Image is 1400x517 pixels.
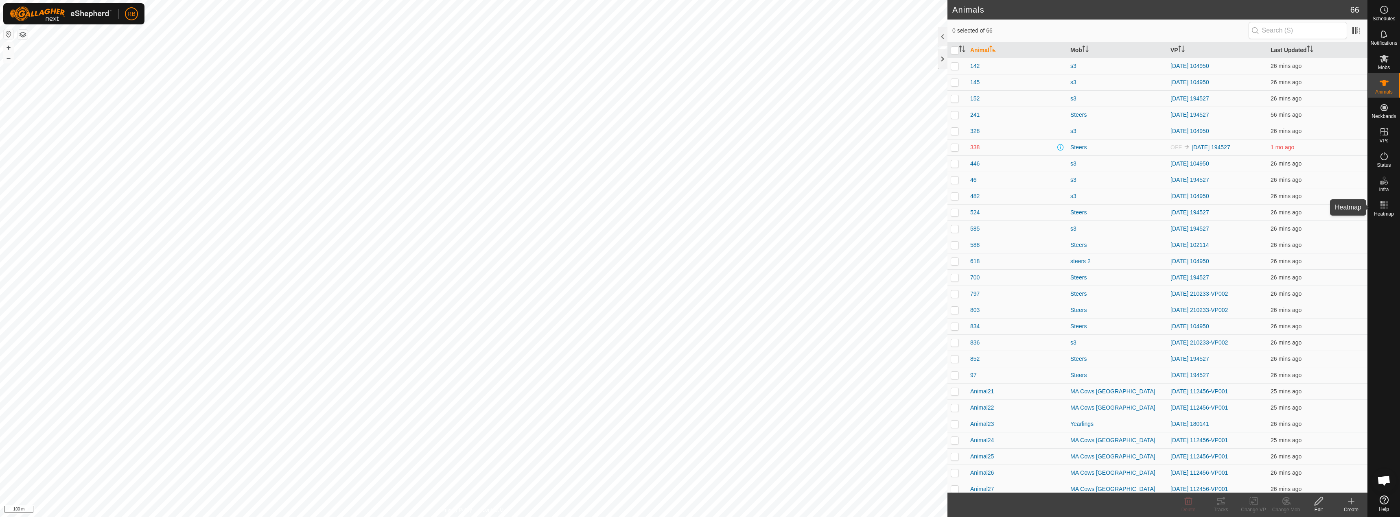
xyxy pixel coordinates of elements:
[1170,95,1209,102] a: [DATE] 194527
[1170,111,1209,118] a: [DATE] 194527
[1271,486,1302,492] span: 11 Sept 2025, 9:33 am
[1070,355,1164,363] div: Steers
[4,29,13,39] button: Reset Map
[952,26,1249,35] span: 0 selected of 66
[1271,421,1302,427] span: 11 Sept 2025, 9:33 am
[1335,506,1367,513] div: Create
[10,7,112,21] img: Gallagher Logo
[970,192,980,201] span: 482
[970,176,977,184] span: 46
[1170,225,1209,232] a: [DATE] 194527
[1070,78,1164,87] div: s3
[1170,486,1228,492] a: [DATE] 112456-VP001
[970,420,994,428] span: Animal23
[1271,388,1302,395] span: 11 Sept 2025, 9:34 am
[1271,453,1302,460] span: 11 Sept 2025, 9:34 am
[989,47,996,53] p-sorticon: Activate to sort
[970,208,980,217] span: 524
[1170,177,1209,183] a: [DATE] 194527
[4,43,13,52] button: +
[482,506,506,514] a: Contact Us
[1070,192,1164,201] div: s3
[1170,356,1209,362] a: [DATE] 194527
[1271,274,1302,281] span: 11 Sept 2025, 9:33 am
[1181,507,1196,513] span: Delete
[1070,420,1164,428] div: Yearlings
[1271,79,1302,85] span: 11 Sept 2025, 9:33 am
[1379,138,1388,143] span: VPs
[970,338,980,347] span: 836
[1070,111,1164,119] div: Steers
[1307,47,1313,53] p-sorticon: Activate to sort
[970,452,994,461] span: Animal25
[1170,274,1209,281] a: [DATE] 194527
[1170,144,1182,151] span: OFF
[1070,176,1164,184] div: s3
[1070,257,1164,266] div: steers 2
[1170,372,1209,378] a: [DATE] 194527
[952,5,1350,15] h2: Animals
[1378,65,1390,70] span: Mobs
[970,404,994,412] span: Animal22
[18,30,28,39] button: Map Layers
[1170,388,1228,395] a: [DATE] 112456-VP001
[1271,356,1302,362] span: 11 Sept 2025, 9:33 am
[1371,41,1397,46] span: Notifications
[1170,437,1228,443] a: [DATE] 112456-VP001
[1170,79,1209,85] a: [DATE] 104950
[1267,42,1367,58] th: Last Updated
[1170,323,1209,329] a: [DATE] 104950
[1170,160,1209,167] a: [DATE] 104950
[1170,258,1209,264] a: [DATE] 104950
[1271,323,1302,329] span: 11 Sept 2025, 9:33 am
[1070,371,1164,380] div: Steers
[1070,62,1164,70] div: s3
[1271,128,1302,134] span: 11 Sept 2025, 9:33 am
[1375,89,1393,94] span: Animals
[1192,144,1230,151] a: [DATE] 194527
[970,322,980,331] span: 834
[1372,114,1396,119] span: Neckbands
[1070,306,1164,314] div: Steers
[1271,111,1302,118] span: 11 Sept 2025, 9:03 am
[970,485,994,493] span: Animal27
[970,62,980,70] span: 142
[1070,127,1164,135] div: s3
[1070,290,1164,298] div: Steers
[1070,94,1164,103] div: s3
[1070,273,1164,282] div: Steers
[970,241,980,249] span: 588
[1379,187,1389,192] span: Infra
[1379,507,1389,512] span: Help
[1070,469,1164,477] div: MA Cows [GEOGRAPHIC_DATA]
[970,273,980,282] span: 700
[1070,225,1164,233] div: s3
[1178,47,1185,53] p-sorticon: Activate to sort
[970,127,980,135] span: 328
[1270,506,1302,513] div: Change Mob
[442,506,472,514] a: Privacy Policy
[970,290,980,298] span: 797
[970,143,980,152] span: 338
[1271,193,1302,199] span: 11 Sept 2025, 9:33 am
[1302,506,1335,513] div: Edit
[1170,63,1209,69] a: [DATE] 104950
[1271,209,1302,216] span: 11 Sept 2025, 9:33 am
[1067,42,1167,58] th: Mob
[1271,290,1302,297] span: 11 Sept 2025, 9:33 am
[1271,437,1302,443] span: 11 Sept 2025, 9:34 am
[1271,339,1302,346] span: 11 Sept 2025, 9:33 am
[1170,128,1209,134] a: [DATE] 104950
[1070,338,1164,347] div: s3
[970,387,994,396] span: Animal21
[1070,452,1164,461] div: MA Cows [GEOGRAPHIC_DATA]
[1271,160,1302,167] span: 11 Sept 2025, 9:33 am
[1205,506,1237,513] div: Tracks
[970,159,980,168] span: 446
[970,111,980,119] span: 241
[1350,4,1359,16] span: 66
[970,436,994,445] span: Animal24
[1070,208,1164,217] div: Steers
[1170,453,1228,460] a: [DATE] 112456-VP001
[1170,307,1228,313] a: [DATE] 210233-VP002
